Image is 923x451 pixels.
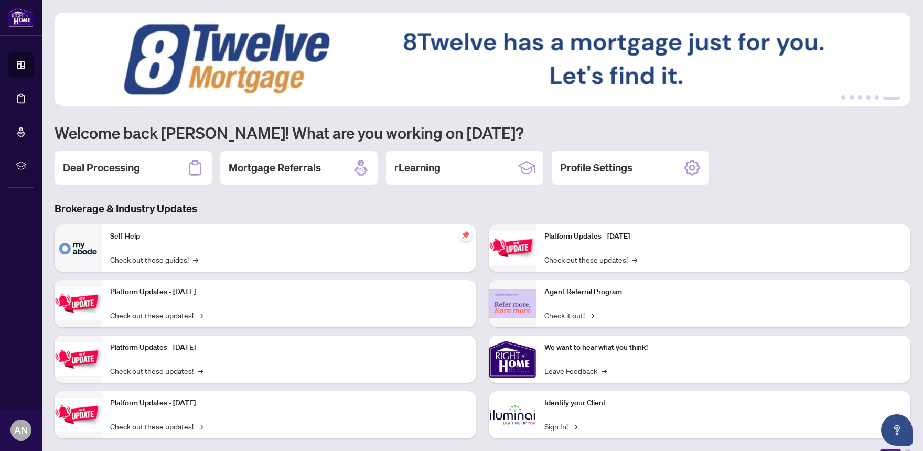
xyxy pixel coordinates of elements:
span: → [589,309,594,321]
p: Agent Referral Program [544,286,902,298]
span: → [572,421,577,432]
img: Platform Updates - July 21, 2025 [55,342,102,375]
p: Self-Help [110,231,468,242]
h2: Profile Settings [560,160,632,175]
img: Platform Updates - July 8, 2025 [55,398,102,431]
span: → [198,309,203,321]
h1: Welcome back [PERSON_NAME]! What are you working on [DATE]? [55,123,910,143]
h2: Mortgage Referrals [229,160,321,175]
img: Self-Help [55,224,102,272]
p: Platform Updates - [DATE] [110,342,468,353]
p: Platform Updates - [DATE] [110,398,468,409]
span: AN [14,423,28,437]
img: logo [8,8,34,27]
button: Open asap [881,414,913,446]
a: Leave Feedback→ [544,365,607,377]
button: 3 [858,95,862,100]
span: → [632,254,637,265]
p: Identify your Client [544,398,902,409]
button: 1 [841,95,845,100]
a: Check out these updates!→ [544,254,637,265]
button: 4 [866,95,871,100]
p: We want to hear what you think! [544,342,902,353]
span: → [198,365,203,377]
span: pushpin [459,229,472,241]
span: → [193,254,198,265]
img: Platform Updates - June 23, 2025 [489,231,536,264]
p: Platform Updates - [DATE] [110,286,468,298]
a: Check out these guides!→ [110,254,198,265]
h3: Brokerage & Industry Updates [55,201,910,216]
h2: rLearning [394,160,441,175]
img: Identify your Client [489,391,536,438]
img: Slide 5 [55,13,910,106]
a: Check it out!→ [544,309,594,321]
button: 6 [883,95,900,100]
p: Platform Updates - [DATE] [544,231,902,242]
img: Platform Updates - September 16, 2025 [55,287,102,320]
span: → [602,365,607,377]
button: 5 [875,95,879,100]
img: Agent Referral Program [489,289,536,318]
span: → [198,421,203,432]
button: 2 [850,95,854,100]
a: Check out these updates!→ [110,309,203,321]
a: Sign In!→ [544,421,577,432]
img: We want to hear what you think! [489,336,536,383]
a: Check out these updates!→ [110,421,203,432]
a: Check out these updates!→ [110,365,203,377]
h2: Deal Processing [63,160,140,175]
